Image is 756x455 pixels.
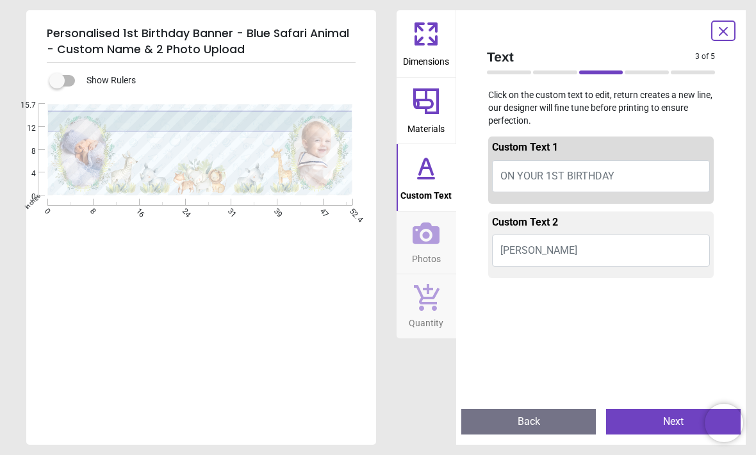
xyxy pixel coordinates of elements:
span: 12 [12,123,36,134]
span: 4 [12,169,36,179]
button: Custom Text [397,144,457,211]
span: Custom Text 2 [492,216,558,228]
button: ON YOUR 1ST BIRTHDAY [492,160,710,192]
span: Quantity [409,311,443,330]
span: ON YOUR 1ST BIRTHDAY [500,170,614,182]
span: 15.7 [12,100,36,111]
span: 0 [12,192,36,203]
button: [PERSON_NAME] [492,235,710,267]
span: 8 [12,146,36,157]
span: Custom Text [400,183,452,203]
button: Quantity [397,274,457,338]
button: Back [461,409,596,434]
h5: Personalised 1st Birthday Banner - Blue Safari Animal - Custom Name & 2 Photo Upload [47,21,356,63]
span: 3 of 5 [695,51,715,62]
button: Dimensions [397,10,457,77]
div: Show Rulers [57,73,376,88]
p: Click on the custom text to edit, return creates a new line, our designer will fine tune before p... [477,89,725,127]
button: Next [606,409,741,434]
button: Materials [397,78,457,144]
span: Dimensions [403,49,449,69]
iframe: Brevo live chat [705,404,743,442]
span: Photos [412,247,441,266]
span: Custom Text 1 [492,141,558,153]
span: [PERSON_NAME] [500,244,577,256]
span: Materials [407,117,445,136]
span: Text [487,47,695,66]
button: Photos [397,211,457,274]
